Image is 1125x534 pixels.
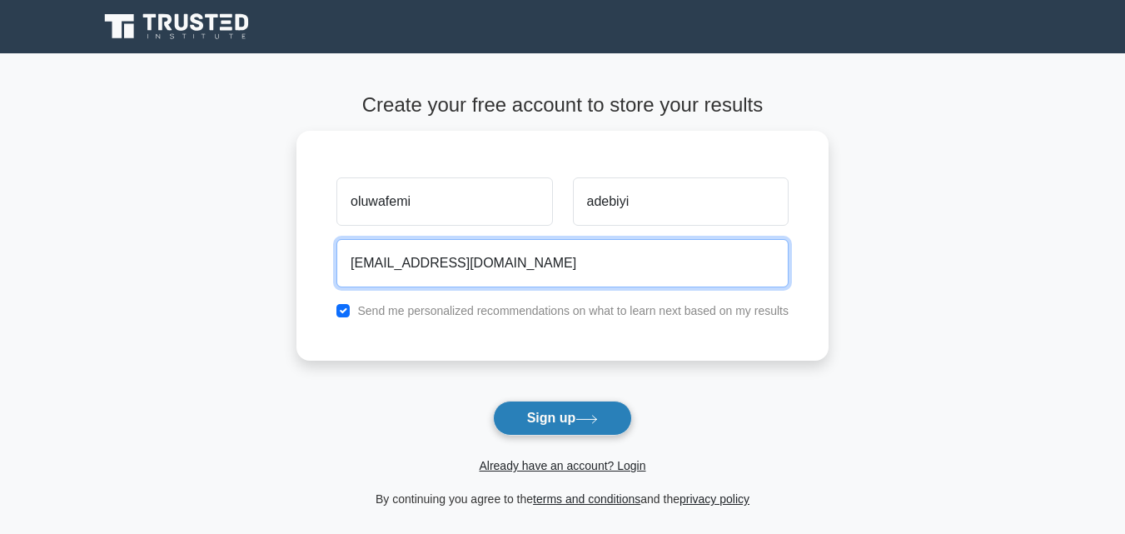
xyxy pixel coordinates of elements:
[533,492,640,506] a: terms and conditions
[479,459,645,472] a: Already have an account? Login
[336,239,789,287] input: Email
[493,401,633,436] button: Sign up
[286,489,839,509] div: By continuing you agree to the and the
[573,177,789,226] input: Last name
[357,304,789,317] label: Send me personalized recommendations on what to learn next based on my results
[296,93,829,117] h4: Create your free account to store your results
[336,177,552,226] input: First name
[679,492,749,506] a: privacy policy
